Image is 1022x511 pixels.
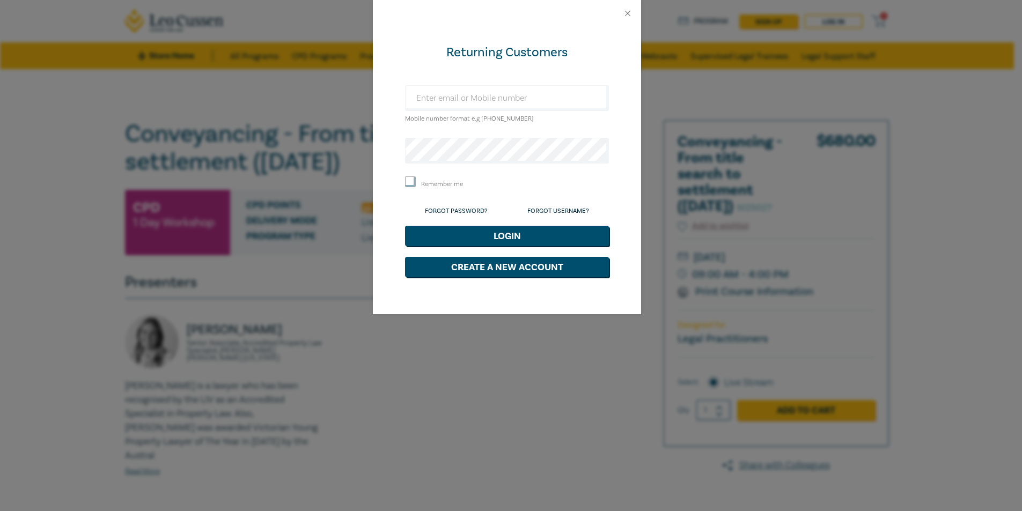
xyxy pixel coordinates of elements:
[405,226,609,246] button: Login
[405,44,609,61] div: Returning Customers
[405,115,534,123] small: Mobile number format e.g [PHONE_NUMBER]
[405,257,609,277] button: Create a New Account
[527,207,589,215] a: Forgot Username?
[623,9,633,18] button: Close
[425,207,488,215] a: Forgot Password?
[421,180,463,189] label: Remember me
[405,85,609,111] input: Enter email or Mobile number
